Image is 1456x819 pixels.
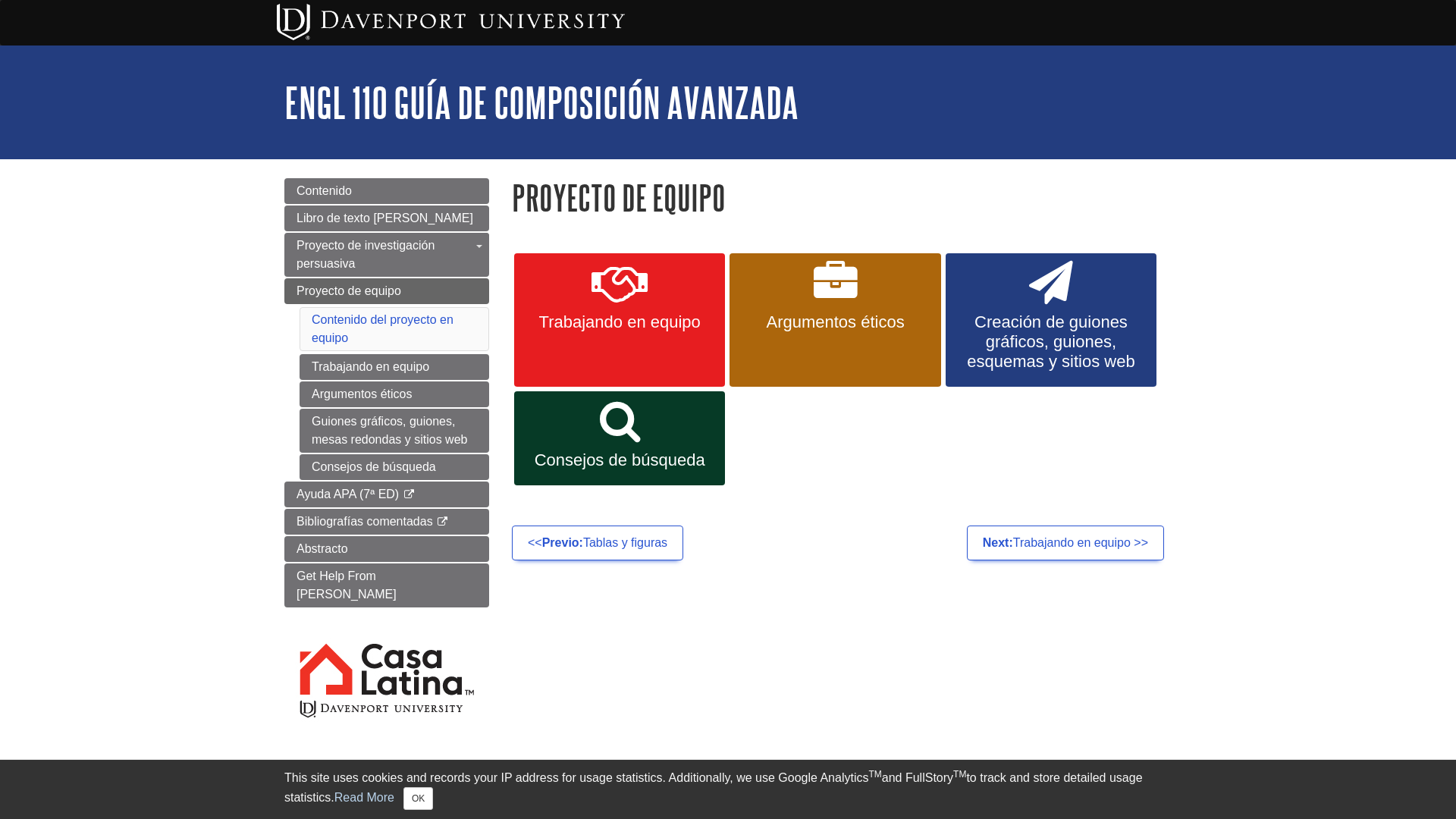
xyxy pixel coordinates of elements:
[953,769,966,780] sup: TM
[436,517,449,527] i: This link opens in a new window
[297,239,435,270] span: Proyecto de investigación persuasiva
[297,515,433,528] span: Bibliografías comentadas
[297,570,397,601] span: Get Help From [PERSON_NAME]
[403,787,433,810] button: Close
[730,253,940,387] a: Argumentos éticos
[526,450,714,470] span: Consejos de búsqueda
[741,312,929,332] span: Argumentos éticos
[284,278,489,304] a: Proyecto de equipo
[284,178,489,204] a: Contenido
[512,526,683,560] a: <<Previo:Tablas y figuras
[868,769,881,780] sup: TM
[946,253,1156,387] a: Creación de guiones gráficos, guiones, esquemas y sitios web
[300,354,489,380] a: Trabajando en equipo
[284,178,489,746] div: Guide Page Menu
[284,206,489,231] a: Libro de texto [PERSON_NAME]
[297,542,348,555] span: Abstracto
[300,409,489,453] a: Guiones gráficos, guiones, mesas redondas y sitios web
[284,536,489,562] a: Abstracto
[542,536,583,549] strong: Previo:
[297,284,401,297] span: Proyecto de equipo
[300,454,489,480] a: Consejos de búsqueda
[300,381,489,407] a: Argumentos éticos
[284,509,489,535] a: Bibliografías comentadas
[403,490,416,500] i: This link opens in a new window
[514,253,725,387] a: Trabajando en equipo
[512,178,1172,217] h1: Proyecto de equipo
[284,482,489,507] a: Ayuda APA (7ª ED)
[334,791,394,804] a: Read More
[297,184,352,197] span: Contenido
[312,313,453,344] a: Contenido del proyecto en equipo
[297,212,473,224] span: Libro de texto [PERSON_NAME]
[983,536,1013,549] strong: Next:
[297,488,399,500] span: Ayuda APA (7ª ED)
[526,312,714,332] span: Trabajando en equipo
[284,79,799,126] a: ENGL 110 Guía de composición avanzada
[284,769,1172,810] div: This site uses cookies and records your IP address for usage statistics. Additionally, we use Goo...
[284,563,489,607] a: Get Help From [PERSON_NAME]
[957,312,1145,372] span: Creación de guiones gráficos, guiones, esquemas y sitios web
[514,391,725,485] a: Consejos de búsqueda
[284,233,489,277] a: Proyecto de investigación persuasiva
[277,4,625,40] img: Davenport University
[967,526,1164,560] a: Next:Trabajando en equipo >>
